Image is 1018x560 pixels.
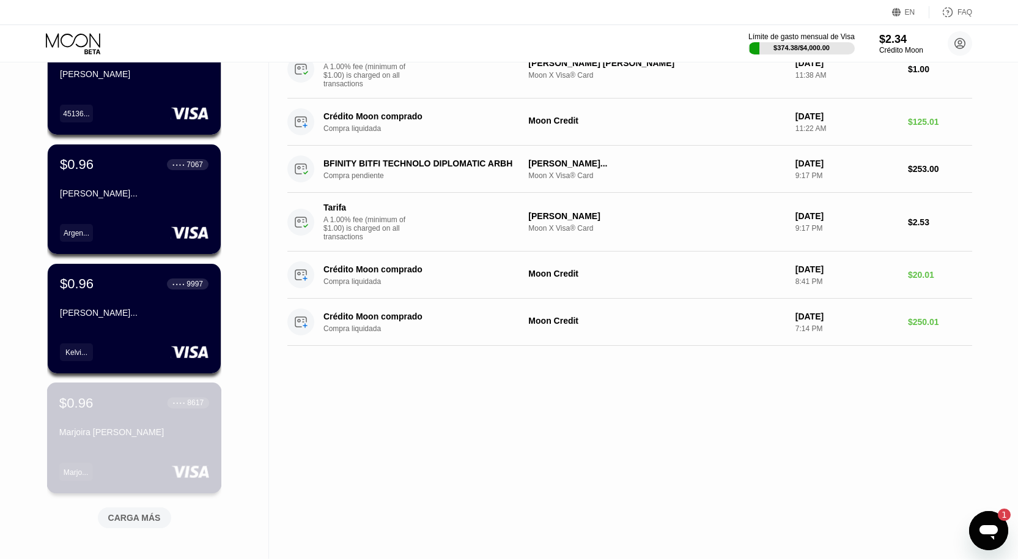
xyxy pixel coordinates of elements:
div: Crédito Moon comprado [323,264,517,274]
div: 11:22 AM [795,124,898,133]
div: $2.53 [908,217,972,227]
div: [DATE] [795,211,898,221]
div: 7067 [186,160,203,169]
div: [PERSON_NAME] [60,69,208,79]
div: Kelvi... [60,343,93,361]
div: $2.34 [879,33,923,46]
div: ● ● ● ● [172,163,185,166]
div: Crédito Moon compradoCompra liquidadaMoon Credit[DATE]7:14 PM$250.01 [287,299,972,346]
div: 8617 [187,398,204,407]
div: [PERSON_NAME]... [528,159,785,168]
div: $20.01 [908,270,972,280]
div: 9997 [186,280,203,288]
div: 9:17 PM [795,171,898,180]
div: Kelvi... [65,348,87,357]
div: $250.01 [908,317,972,327]
div: Crédito Moon comprado [323,111,517,121]
div: $0.96● ● ● ●7067[PERSON_NAME]...Argen... [48,144,221,254]
div: 9:17 PM [795,224,898,233]
div: $0.96● ● ● ●8617Marjoira [PERSON_NAME]Marjo... [48,383,221,493]
div: BFINITY BITFI TECHNOLO DIPLOMATIC ARBH [323,159,517,168]
div: Crédito Moon [879,46,923,54]
div: Compra liquidada [323,277,532,286]
iframe: Botón para iniciar la ventana de mensajería, 1 mensaje sin leer [969,511,1008,550]
div: [PERSON_NAME] [PERSON_NAME] [528,58,785,68]
div: [DATE] [795,58,898,68]
div: Límite de gasto mensual de Visa [748,32,855,41]
div: FAQ [929,6,972,18]
div: TarifaA 1.00% fee (minimum of $1.00) is charged on all transactions[PERSON_NAME] [PERSON_NAME]Moo... [287,40,972,99]
div: Argen... [64,229,89,237]
div: A 1.00% fee (minimum of $1.00) is charged on all transactions [323,215,415,241]
div: 7:14 PM [795,324,898,333]
div: BFINITY BITFI TECHNOLO DIPLOMATIC ARBHCompra pendiente[PERSON_NAME]...Moon X Visa® Card[DATE]9:17... [287,146,972,193]
div: $253.00 [908,164,972,174]
div: $125.01 [908,117,972,127]
div: Moon X Visa® Card [528,171,785,180]
div: $0.96 [60,276,94,292]
div: $0.96● ● ● ●9060[PERSON_NAME]45136... [48,25,221,135]
div: $0.96 [59,395,94,411]
div: Marjo... [64,468,88,476]
div: Límite de gasto mensual de Visa$374.38/$4,000.00 [748,32,855,54]
div: Compra liquidada [323,124,532,133]
div: $374.38 / $4,000.00 [773,44,830,51]
div: Moon Credit [528,269,785,278]
div: FAQ [957,8,972,17]
div: Compra liquidada [323,324,532,333]
div: TarifaA 1.00% fee (minimum of $1.00) is charged on all transactions[PERSON_NAME]Moon X Visa® Card... [287,193,972,252]
div: Compra pendiente [323,171,532,180]
div: 45136... [63,110,89,118]
div: $1.00 [908,64,972,74]
div: A 1.00% fee (minimum of $1.00) is charged on all transactions [323,62,415,88]
div: 45136... [60,105,93,122]
div: [PERSON_NAME]... [60,308,208,318]
div: Marjo... [59,463,93,480]
div: Crédito Moon compradoCompra liquidadaMoon Credit[DATE]11:22 AM$125.01 [287,99,972,146]
div: Marjoira [PERSON_NAME] [59,427,209,437]
div: Moon X Visa® Card [528,224,785,233]
div: Crédito Moon compradoCompra liquidadaMoon Credit[DATE]8:41 PM$20.01 [287,252,972,299]
div: [PERSON_NAME] [528,211,785,221]
div: ● ● ● ● [172,282,185,286]
div: $0.96● ● ● ●9997[PERSON_NAME]...Kelvi... [48,264,221,373]
div: Tarifa [323,203,409,212]
div: Moon X Visa® Card [528,71,785,80]
iframe: Número de mensajes sin leer [986,509,1011,521]
div: [DATE] [795,111,898,121]
div: [DATE] [795,312,898,321]
div: 11:38 AM [795,71,898,80]
div: EN [892,6,929,18]
div: Crédito Moon comprado [323,312,517,321]
div: CARGA MÁS [89,502,180,528]
div: Moon Credit [528,316,785,326]
div: CARGA MÁS [108,512,161,523]
div: 8:41 PM [795,277,898,286]
div: Moon Credit [528,116,785,125]
div: Argen... [60,224,93,242]
div: [PERSON_NAME]... [60,189,208,198]
div: $0.96 [60,157,94,173]
div: EN [905,8,915,17]
div: ● ● ● ● [173,401,185,405]
div: $2.34Crédito Moon [879,33,923,54]
div: [DATE] [795,159,898,168]
div: [DATE] [795,264,898,274]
